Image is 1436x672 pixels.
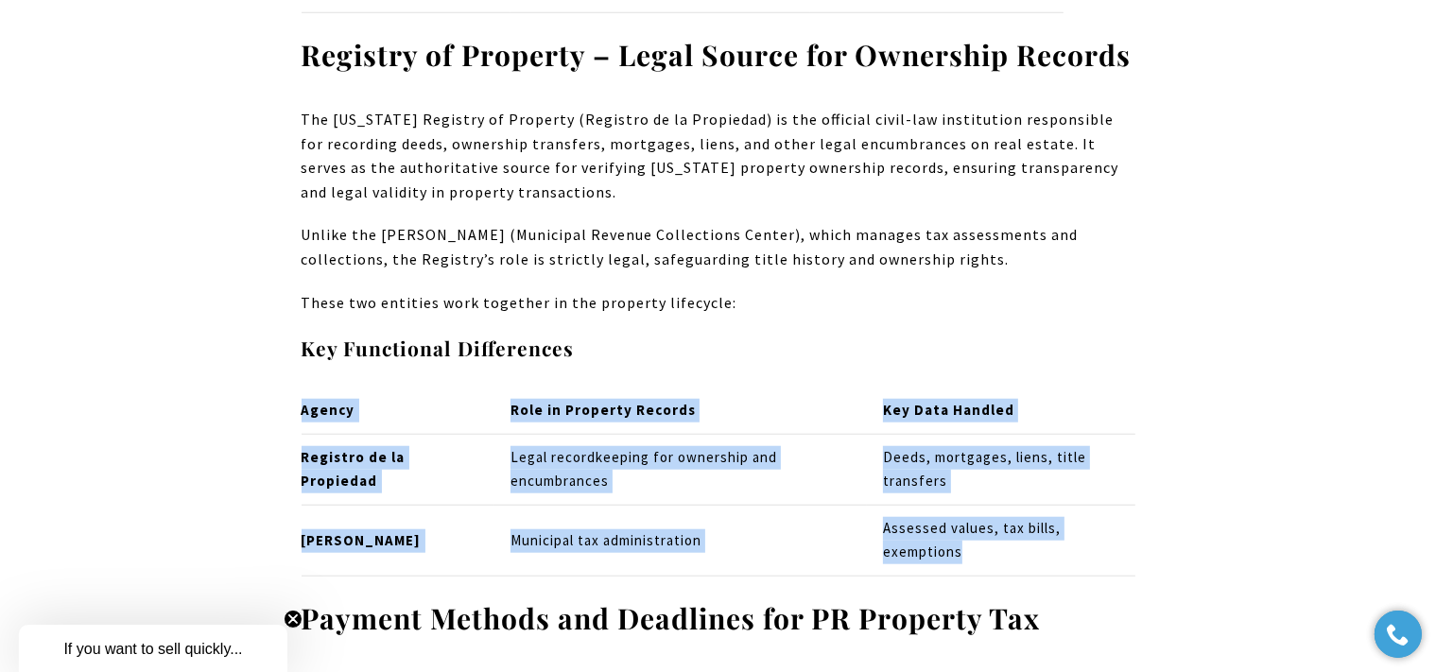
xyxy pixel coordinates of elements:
strong: [PERSON_NAME] [302,531,422,549]
p: Unlike the [PERSON_NAME] (Municipal Revenue Collections Center), which manages tax assessments an... [302,223,1135,271]
strong: Registro de la Propiedad [302,448,406,490]
div: If you want to sell quickly... Close teaser [19,625,287,672]
strong: Payment Methods and Deadlines for PR Property Tax [302,599,1041,637]
th: Agency [302,388,495,434]
th: Role in Property Records [494,388,867,434]
td: Deeds, mortgages, liens, title transfers [867,434,1134,505]
span: If you want to sell quickly... [63,641,242,657]
strong: Key Functional Differences [302,335,575,361]
td: Assessed values, tax bills, exemptions [867,505,1134,576]
button: Close teaser [284,610,303,629]
p: The [US_STATE] Registry of Property (Registro de la Propiedad) is the official civil-law institut... [302,108,1135,204]
td: Municipal tax administration [494,505,867,576]
p: These two entities work together in the property lifecycle: [302,291,1135,316]
th: Key Data Handled [867,388,1134,434]
strong: Registry of Property – Legal Source for Ownership Records [302,36,1132,74]
td: Legal recordkeeping for ownership and encumbrances [494,434,867,505]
